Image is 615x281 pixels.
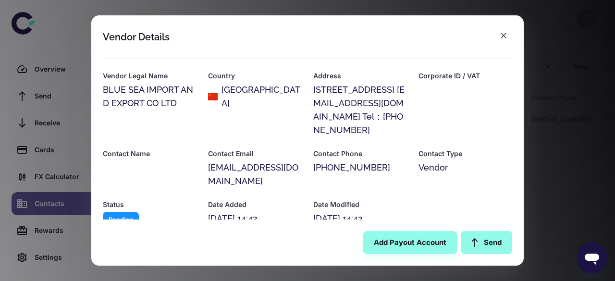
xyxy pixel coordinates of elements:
[208,199,302,210] h6: Date Added
[313,199,407,210] h6: Date Modified
[313,71,407,81] h6: Address
[313,212,407,225] div: [DATE] 14:42
[208,148,302,159] h6: Contact Email
[418,161,448,174] span: Vendor
[103,199,197,210] h6: Status
[208,161,302,188] div: [EMAIL_ADDRESS][DOMAIN_NAME]
[221,83,302,110] div: [GEOGRAPHIC_DATA]
[461,231,512,254] a: Send
[103,215,139,224] span: Pending
[418,148,512,159] h6: Contact Type
[363,231,457,254] button: Add Payout Account
[313,148,407,159] h6: Contact Phone
[208,212,302,225] div: [DATE] 14:42
[418,71,512,81] h6: Corporate ID / VAT
[103,31,170,43] div: Vendor Details
[313,161,407,174] div: [PHONE_NUMBER]
[577,243,607,273] iframe: Button to launch messaging window
[103,148,197,159] h6: Contact Name
[313,83,407,137] div: [STREET_ADDRESS] [EMAIL_ADDRESS][DOMAIN_NAME] Tel：[PHONE_NUMBER]
[103,83,197,110] div: BLUE SEA IMPORT AND EXPORT CO LTD
[103,71,197,81] h6: Vendor Legal Name
[208,71,302,81] h6: Country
